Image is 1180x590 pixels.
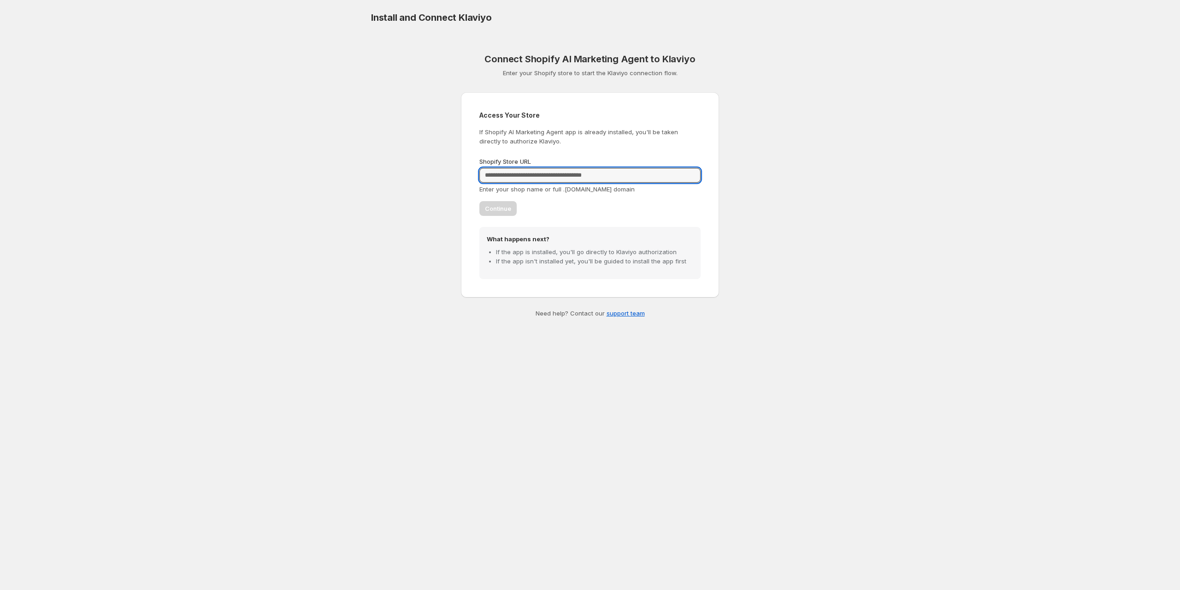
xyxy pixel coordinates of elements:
[461,68,719,77] p: Enter your Shopify store to start the Klaviyo connection flow.
[461,309,719,318] p: Need help? Contact our
[496,247,693,256] li: If the app is installed, you'll go directly to Klaviyo authorization
[371,12,492,23] span: Install and Connect Klaviyo
[479,185,635,193] span: Enter your shop name or full .[DOMAIN_NAME] domain
[479,158,531,165] span: Shopify Store URL
[607,310,645,317] a: support team
[479,127,701,146] p: If Shopify AI Marketing Agent app is already installed, you'll be taken directly to authorize Kla...
[461,54,719,65] h1: Connect Shopify AI Marketing Agent to Klaviyo
[496,256,693,266] li: If the app isn't installed yet, you'll be guided to install the app first
[487,235,549,243] strong: What happens next?
[479,111,701,120] h2: Access Your Store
